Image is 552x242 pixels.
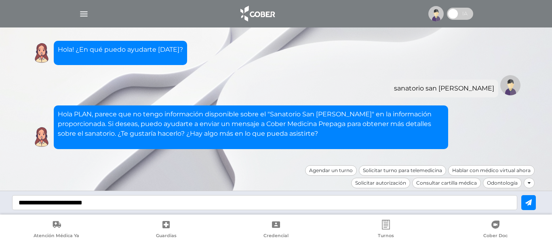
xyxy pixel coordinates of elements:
[34,233,79,240] span: Atención Médica Ya
[500,75,520,95] img: Tu imagen
[483,178,522,188] div: Odontología
[2,220,112,240] a: Atención Médica Ya
[428,6,444,21] img: profile-placeholder.svg
[378,233,394,240] span: Turnos
[394,84,494,93] div: sanatorio san [PERSON_NAME]
[448,165,535,176] div: Hablar con médico virtual ahora
[58,109,444,139] p: Hola PLAN, parece que no tengo información disponible sobre el "Sanatorio San [PERSON_NAME]" en l...
[32,43,52,63] img: Cober IA
[440,220,550,240] a: Cober Doc
[58,45,183,55] p: Hola! ¿En qué puedo ayudarte [DATE]?
[359,165,446,176] div: Solicitar turno para telemedicina
[412,178,481,188] div: Consultar cartilla médica
[263,233,289,240] span: Credencial
[351,178,410,188] div: Solicitar autorización
[156,233,177,240] span: Guardias
[112,220,221,240] a: Guardias
[305,165,357,176] div: Agendar un turno
[236,4,278,23] img: logo_cober_home-white.png
[32,127,52,147] img: Cober IA
[221,220,331,240] a: Credencial
[79,9,89,19] img: Cober_menu-lines-white.svg
[483,233,508,240] span: Cober Doc
[331,220,441,240] a: Turnos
